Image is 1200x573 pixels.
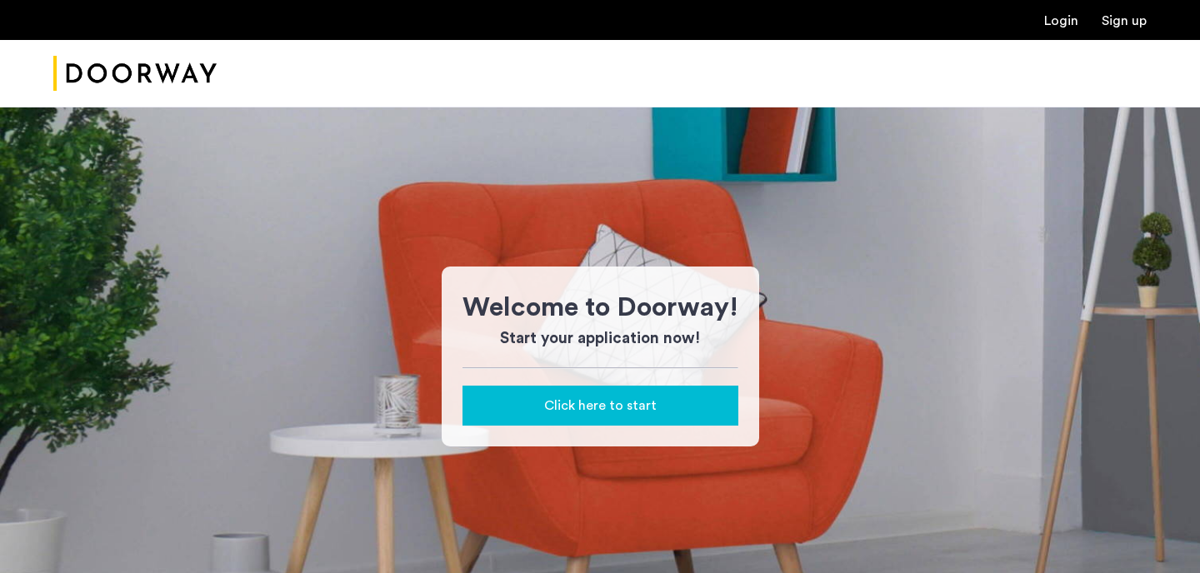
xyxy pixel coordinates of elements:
a: Registration [1102,14,1147,27]
a: Cazamio Logo [53,42,217,105]
span: Click here to start [544,396,657,416]
h1: Welcome to Doorway! [462,287,738,327]
button: button [462,386,738,426]
a: Login [1044,14,1078,27]
h3: Start your application now! [462,327,738,351]
img: logo [53,42,217,105]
